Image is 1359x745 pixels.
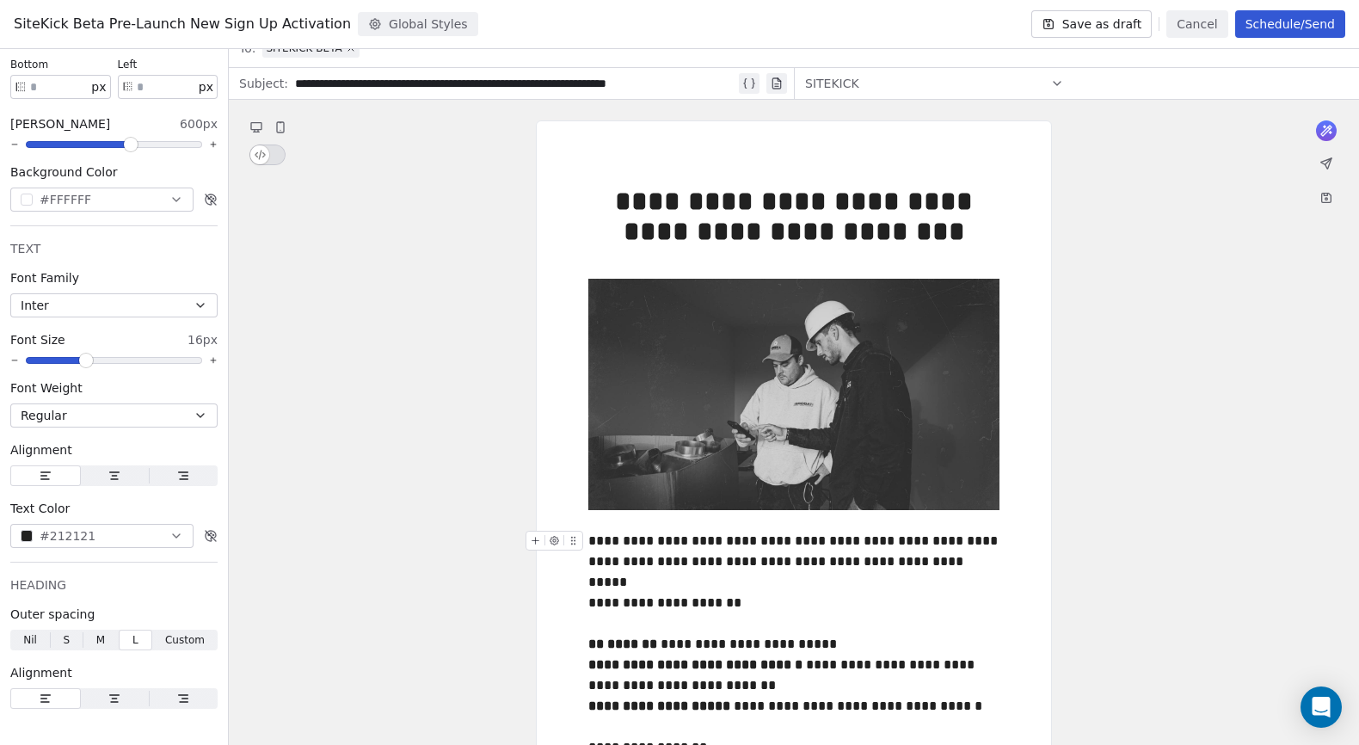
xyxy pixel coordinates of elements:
span: #212121 [40,527,95,545]
span: Subject: [239,75,288,97]
span: px [199,78,213,96]
span: 16px [188,331,218,348]
button: #212121 [10,524,194,548]
span: Font Family [10,269,79,286]
button: Cancel [1166,10,1227,38]
div: Open Intercom Messenger [1301,687,1342,728]
span: SITEKICK [805,75,859,92]
div: bottom [10,58,111,71]
button: Schedule/Send [1235,10,1345,38]
button: #FFFFFF [10,188,194,212]
div: TEXT [10,240,218,257]
span: Text Color [10,500,70,517]
span: Regular [21,407,67,425]
span: Font Size [10,331,65,348]
button: Save as draft [1031,10,1153,38]
span: Font Weight [10,379,83,397]
span: Background Color [10,163,118,181]
button: Global Styles [358,12,478,36]
span: [PERSON_NAME] [10,115,110,132]
span: Inter [21,297,49,314]
span: Alignment [10,441,72,459]
span: S [63,632,70,648]
span: Alignment [10,664,72,681]
span: SiteKick Beta Pre-Launch New Sign Up Activation [14,14,351,34]
span: Custom [165,632,205,648]
div: HEADING [10,576,218,594]
span: 600px [180,115,218,132]
div: left [118,58,218,71]
span: px [91,78,106,96]
span: M [96,632,105,648]
span: #FFFFFF [40,191,91,209]
span: Nil [23,632,37,648]
span: Outer spacing [10,606,95,623]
